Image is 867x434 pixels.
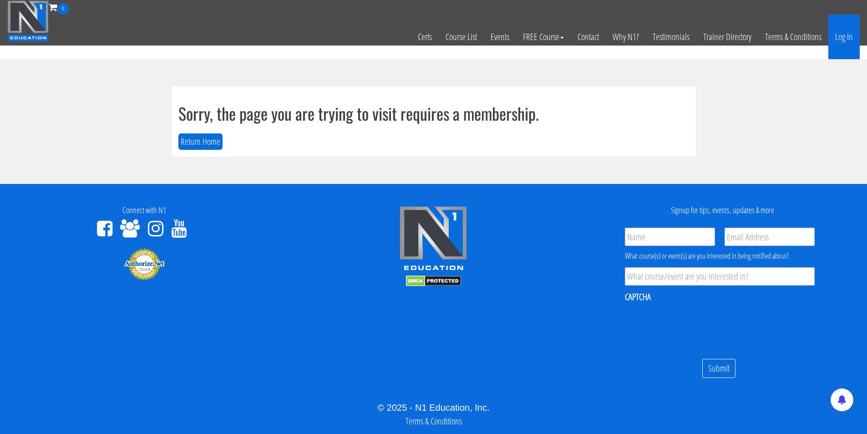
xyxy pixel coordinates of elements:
a: Contact [571,15,606,59]
a: Terms & Conditions [758,15,828,59]
img: Authorize.Net Merchant - Click to Verify [124,248,165,281]
span: 0 [57,3,69,15]
a: Certs [411,15,439,59]
a: Events [484,15,516,59]
a: FREE Course [516,15,571,59]
img: n1-edu-logo [399,206,467,273]
img: DMCA.com Protection Status [406,276,461,286]
a: Log In [828,15,860,59]
h4: Connect with N1 [7,206,282,215]
input: Submit [702,359,735,378]
div: What course(s) or event(s) are you interested in being notified about? [625,250,815,261]
button: Return Home [178,133,223,150]
a: Testimonials [646,15,696,59]
input: Name [625,228,715,246]
label: CAPTCHA [625,291,651,303]
a: Course List [439,15,484,59]
div: © 2025 - N1 Education, Inc. [7,401,860,414]
a: Terms & Conditions [406,415,462,427]
a: Why N1? [606,15,646,59]
h4: Signup for tips, events, updates & more [585,206,860,215]
h1: Sorry, the page you are trying to visit requires a membership. [178,104,689,123]
img: n1-education [7,0,49,41]
input: Email Address [725,228,815,246]
input: What course/event are you interested in? [625,267,815,286]
a: Trainer Directory [696,15,758,59]
iframe: reCAPTCHA [625,309,763,344]
a: 0 [49,1,69,13]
